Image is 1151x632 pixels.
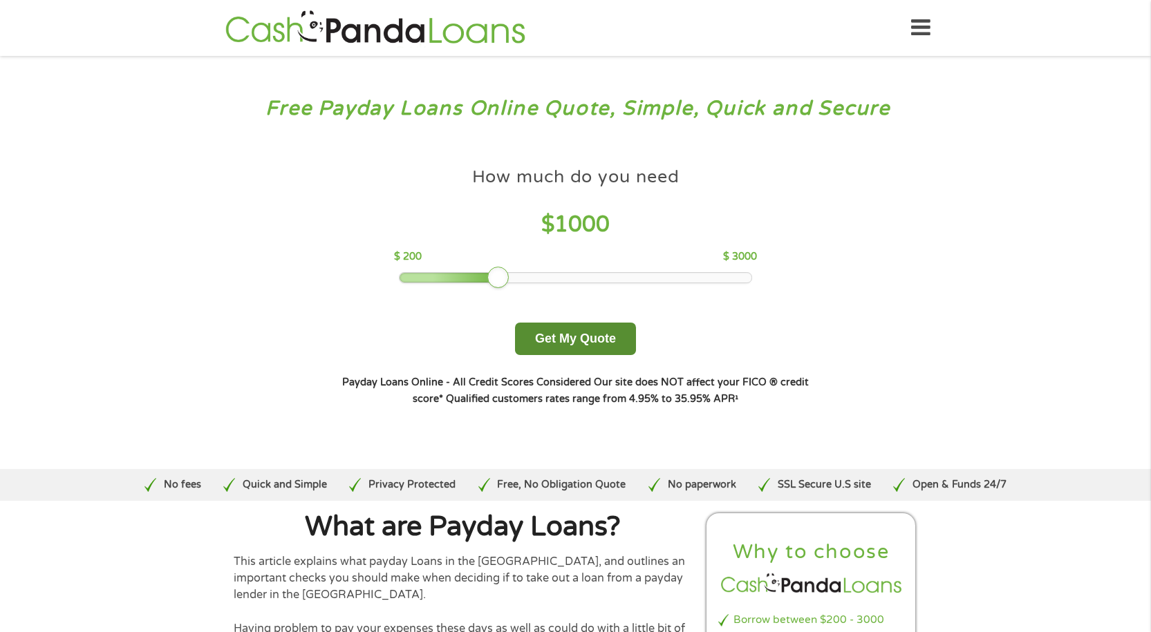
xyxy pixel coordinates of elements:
[718,612,905,628] li: Borrow between $200 - 3000
[234,553,693,604] p: This article explains what payday Loans in the [GEOGRAPHIC_DATA], and outlines an important check...
[668,477,736,492] p: No paperwork
[554,211,610,238] span: 1000
[497,477,626,492] p: Free, No Obligation Quote
[413,376,809,405] strong: Our site does NOT affect your FICO ® credit score*
[394,249,422,265] p: $ 200
[394,211,757,239] h4: $
[718,539,905,565] h2: Why to choose
[342,376,591,388] strong: Payday Loans Online - All Credit Scores Considered
[243,477,327,492] p: Quick and Simple
[913,477,1007,492] p: Open & Funds 24/7
[723,249,757,265] p: $ 3000
[778,477,871,492] p: SSL Secure U.S site
[40,96,1112,122] h3: Free Payday Loans Online Quote, Simple, Quick and Secure
[515,323,636,355] button: Get My Quote
[472,166,680,189] h4: How much do you need
[164,477,201,492] p: No fees
[221,8,530,48] img: GetLoanNow Logo
[234,513,693,541] h1: What are Payday Loans?
[368,477,456,492] p: Privacy Protected
[446,393,738,405] strong: Qualified customers rates range from 4.95% to 35.95% APR¹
